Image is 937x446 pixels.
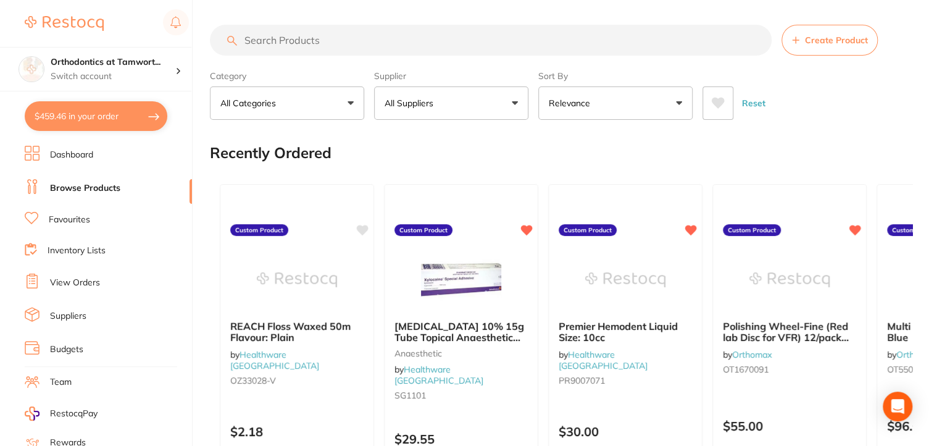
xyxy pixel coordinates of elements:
[230,349,319,371] a: Healthware [GEOGRAPHIC_DATA]
[49,214,90,226] a: Favourites
[48,245,106,257] a: Inventory Lists
[896,349,936,360] a: Orthomax
[50,343,83,356] a: Budgets
[421,249,501,311] img: Xylocaine 10% 15g Tube Topical Anaesthetic Adhesive Ointment
[25,9,104,38] a: Restocq Logo
[723,224,781,237] label: Custom Product
[50,182,120,195] a: Browse Products
[549,97,595,109] p: Relevance
[883,392,912,421] div: Open Intercom Messenger
[559,376,692,385] small: PR9007071
[210,145,331,162] h2: Recently Ordered
[25,406,98,421] a: RestocqPay
[804,35,867,45] span: Create Product
[210,25,772,56] input: Search Products
[210,86,364,120] button: All Categories
[394,364,483,386] a: Healthware [GEOGRAPHIC_DATA]
[50,376,72,389] a: Team
[394,224,452,237] label: Custom Product
[559,224,617,237] label: Custom Product
[50,310,86,322] a: Suppliers
[25,16,104,31] img: Restocq Logo
[559,424,692,439] p: $30.00
[538,86,693,120] button: Relevance
[385,97,438,109] p: All Suppliers
[394,432,528,446] p: $29.55
[230,349,319,371] span: by
[50,408,98,420] span: RestocqPay
[887,349,936,360] span: by
[781,25,878,56] button: Create Product
[723,321,856,343] b: Polishing Wheel-Fine (Red lab Disc for VFR) 12/pack Fine Red
[210,70,364,82] label: Category
[19,57,44,82] img: Orthodontics at Tamworth
[50,149,93,161] a: Dashboard
[220,97,281,109] p: All Categories
[723,419,856,433] p: $55.00
[749,249,830,311] img: Polishing Wheel-Fine (Red lab Disc for VFR) 12/pack Fine Red
[51,56,175,69] h4: Orthodontics at Tamworth
[257,249,337,311] img: REACH Floss Waxed 50m Flavour: Plain
[374,70,528,82] label: Supplier
[732,349,772,360] a: Orthomax
[51,70,175,83] p: Switch account
[25,101,167,131] button: $459.46 in your order
[538,70,693,82] label: Sort By
[738,86,769,120] button: Reset
[25,406,40,421] img: RestocqPay
[559,349,648,371] a: Healthware [GEOGRAPHIC_DATA]
[723,364,856,374] small: OT1670091
[230,424,364,439] p: $2.18
[394,364,483,386] span: by
[394,348,528,358] small: anaesthetic
[585,249,665,311] img: Premier Hemodent Liquid Size: 10cc
[559,349,648,371] span: by
[230,321,364,343] b: REACH Floss Waxed 50m Flavour: Plain
[230,224,288,237] label: Custom Product
[723,349,772,360] span: by
[559,321,692,343] b: Premier Hemodent Liquid Size: 10cc
[230,376,364,385] small: OZ33028-V
[394,321,528,343] b: Xylocaine 10% 15g Tube Topical Anaesthetic Adhesive Ointment
[374,86,528,120] button: All Suppliers
[394,390,528,400] small: SG1101
[50,277,100,289] a: View Orders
